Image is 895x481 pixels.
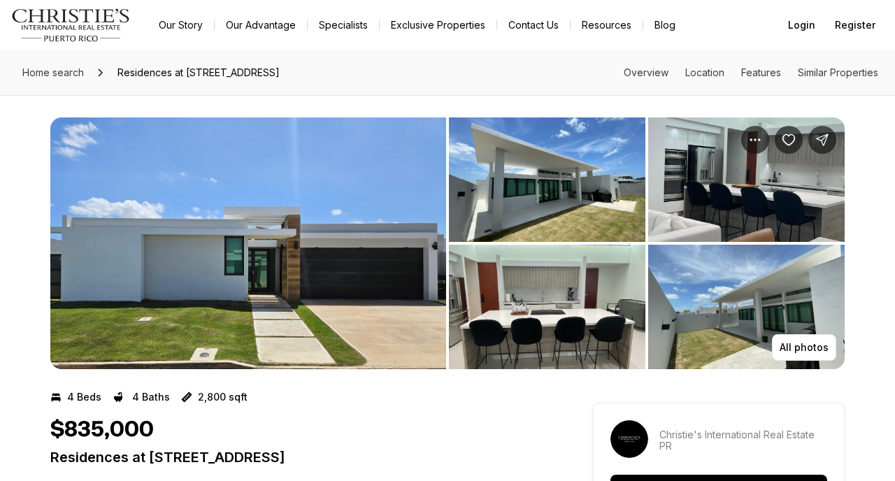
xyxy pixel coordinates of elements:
[11,8,131,42] img: logo
[835,20,875,31] span: Register
[741,126,769,154] button: Property options
[775,126,803,154] button: Save Property: Residences at Rio DANUBIO 56 #56
[50,117,446,369] button: View image gallery
[50,449,543,466] p: Residences at [STREET_ADDRESS]
[798,66,878,78] a: Skip to: Similar Properties
[772,334,836,361] button: All photos
[50,417,154,443] h1: $835,000
[571,15,643,35] a: Resources
[112,62,285,84] span: Residences at [STREET_ADDRESS]
[449,117,645,242] button: View image gallery
[685,66,724,78] a: Skip to: Location
[788,20,815,31] span: Login
[198,392,248,403] p: 2,800 sqft
[132,392,170,403] p: 4 Baths
[826,11,884,39] button: Register
[648,245,845,369] button: View image gallery
[780,11,824,39] button: Login
[780,342,829,353] p: All photos
[741,66,781,78] a: Skip to: Features
[380,15,496,35] a: Exclusive Properties
[624,66,668,78] a: Skip to: Overview
[449,117,845,369] li: 2 of 6
[50,117,446,369] li: 1 of 6
[50,117,845,369] div: Listing Photos
[308,15,379,35] a: Specialists
[22,66,84,78] span: Home search
[67,392,101,403] p: 4 Beds
[449,245,645,369] button: View image gallery
[148,15,214,35] a: Our Story
[497,15,570,35] button: Contact Us
[648,117,845,242] button: View image gallery
[643,15,687,35] a: Blog
[17,62,89,84] a: Home search
[624,67,878,78] nav: Page section menu
[215,15,307,35] a: Our Advantage
[808,126,836,154] button: Share Property: Residences at Rio DANUBIO 56 #56
[113,386,170,408] button: 4 Baths
[659,429,827,452] p: Christie's International Real Estate PR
